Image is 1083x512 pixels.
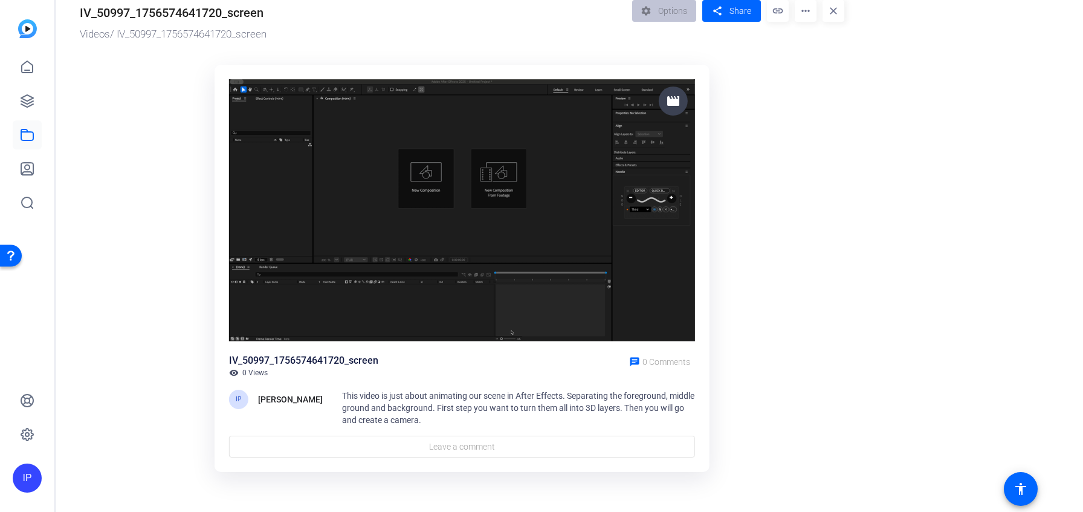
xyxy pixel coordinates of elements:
[80,27,626,42] div: / IV_50997_1756574641720_screen
[666,94,681,108] mat-icon: movie
[229,353,378,368] div: IV_50997_1756574641720_screen
[342,391,694,425] span: This video is just about animating our scene in After Effects. Separating the foreground, middle ...
[80,4,263,22] div: IV_50997_1756574641720_screen
[729,5,751,18] span: Share
[258,392,323,407] div: [PERSON_NAME]
[13,464,42,493] div: IP
[229,79,695,342] img: 53509ce1-9fc3-4fde-b812-0e416d234573_thumb_8f55731b-8222-4a18-aae8-c6f2a4de0c86.png
[229,390,248,409] div: IP
[242,368,268,378] span: 0 Views
[80,28,110,40] a: Videos
[710,3,725,19] mat-icon: share
[229,368,239,378] mat-icon: visibility
[18,19,37,38] img: blue-gradient.svg
[1013,482,1028,496] mat-icon: accessibility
